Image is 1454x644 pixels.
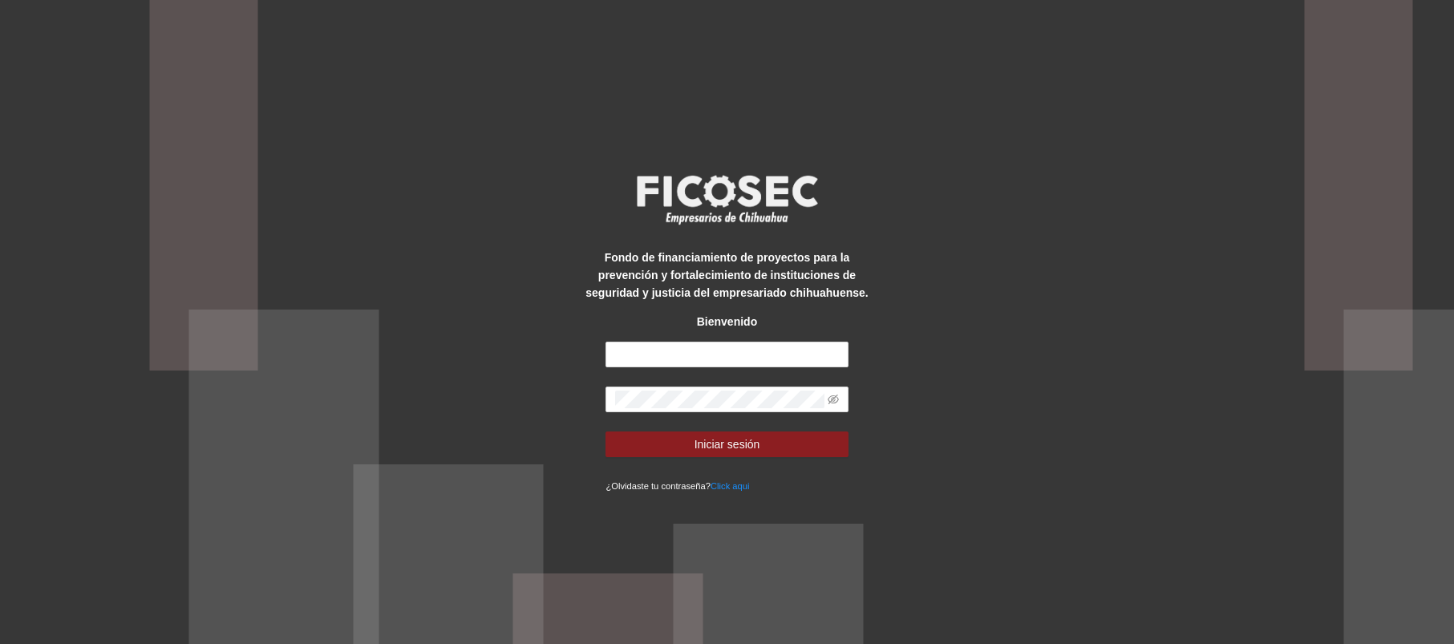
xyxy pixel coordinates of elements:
span: eye-invisible [828,394,839,405]
a: Click aqui [711,481,750,491]
small: ¿Olvidaste tu contraseña? [605,481,749,491]
button: Iniciar sesión [605,431,848,457]
img: logo [626,170,827,229]
strong: Bienvenido [697,315,757,328]
span: Iniciar sesión [695,435,760,453]
strong: Fondo de financiamiento de proyectos para la prevención y fortalecimiento de instituciones de seg... [585,251,868,299]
